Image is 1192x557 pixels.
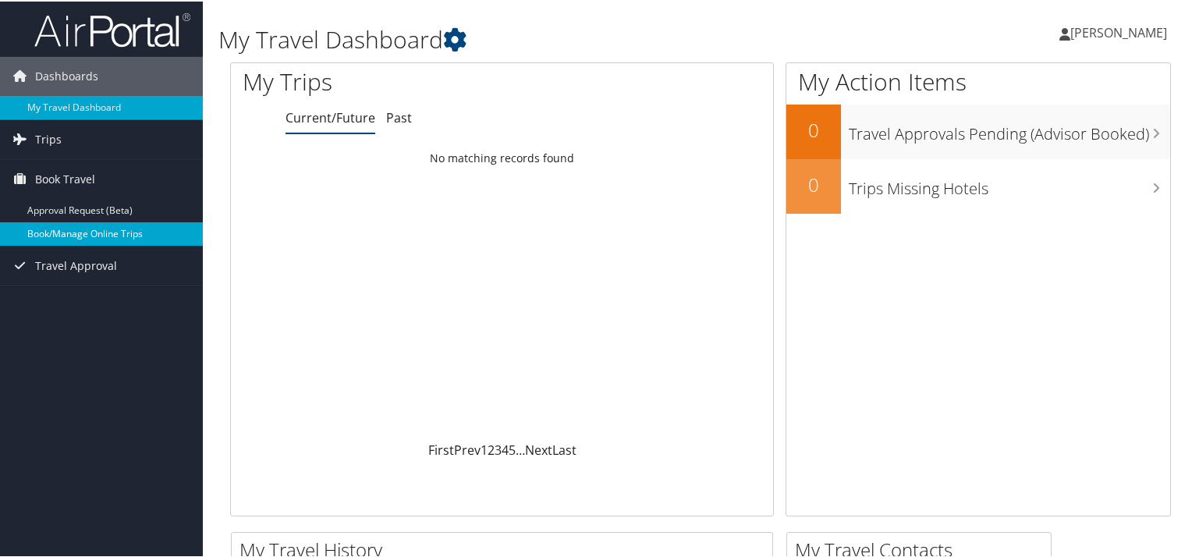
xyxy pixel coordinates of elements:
h2: 0 [786,115,841,142]
a: 2 [488,440,495,457]
a: First [428,440,454,457]
a: Past [386,108,412,125]
span: Dashboards [35,55,98,94]
td: No matching records found [231,143,773,171]
span: Travel Approval [35,245,117,284]
h1: My Travel Dashboard [218,22,861,55]
a: [PERSON_NAME] [1059,8,1183,55]
h3: Travel Approvals Pending (Advisor Booked) [849,114,1170,144]
h1: My Action Items [786,64,1170,97]
a: 0Trips Missing Hotels [786,158,1170,212]
a: 5 [509,440,516,457]
a: Last [552,440,576,457]
a: Current/Future [286,108,375,125]
h1: My Trips [243,64,536,97]
h2: 0 [786,170,841,197]
span: [PERSON_NAME] [1070,23,1167,40]
h3: Trips Missing Hotels [849,169,1170,198]
span: Trips [35,119,62,158]
a: 1 [481,440,488,457]
span: Book Travel [35,158,95,197]
a: 4 [502,440,509,457]
span: … [516,440,525,457]
img: airportal-logo.png [34,10,190,47]
a: Next [525,440,552,457]
a: Prev [454,440,481,457]
a: 0Travel Approvals Pending (Advisor Booked) [786,103,1170,158]
a: 3 [495,440,502,457]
